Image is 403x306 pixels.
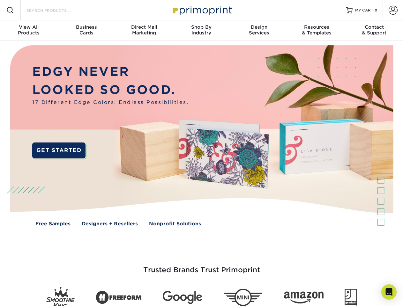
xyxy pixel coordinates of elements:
span: Direct Mail [115,24,173,30]
div: Industry [173,24,230,36]
div: & Support [346,24,403,36]
input: SEARCH PRODUCTS..... [26,6,88,14]
a: Free Samples [35,220,71,228]
h3: Trusted Brands Trust Primoprint [15,251,388,282]
a: Direct MailMarketing [115,20,173,41]
img: Amazon [284,292,324,304]
a: Nonprofit Solutions [149,220,201,228]
span: Design [230,24,288,30]
p: EDGY NEVER [32,63,189,81]
p: LOOKED SO GOOD. [32,81,189,99]
img: Goodwill [345,289,357,306]
div: Open Intercom Messenger [381,284,397,300]
span: Shop By [173,24,230,30]
span: Resources [288,24,345,30]
span: 17 Different Edge Colors. Endless Possibilities. [32,99,189,106]
a: Contact& Support [346,20,403,41]
a: Designers + Resellers [82,220,138,228]
a: BusinessCards [57,20,115,41]
span: 0 [375,8,377,12]
span: Contact [346,24,403,30]
a: Resources& Templates [288,20,345,41]
img: Primoprint [170,3,234,17]
div: Marketing [115,24,173,36]
div: & Templates [288,24,345,36]
iframe: Google Customer Reviews [2,287,54,304]
div: Cards [57,24,115,36]
a: GET STARTED [32,142,86,158]
a: DesignServices [230,20,288,41]
a: Shop ByIndustry [173,20,230,41]
div: Services [230,24,288,36]
span: MY CART [355,8,373,13]
img: Google [163,291,202,304]
span: Business [57,24,115,30]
